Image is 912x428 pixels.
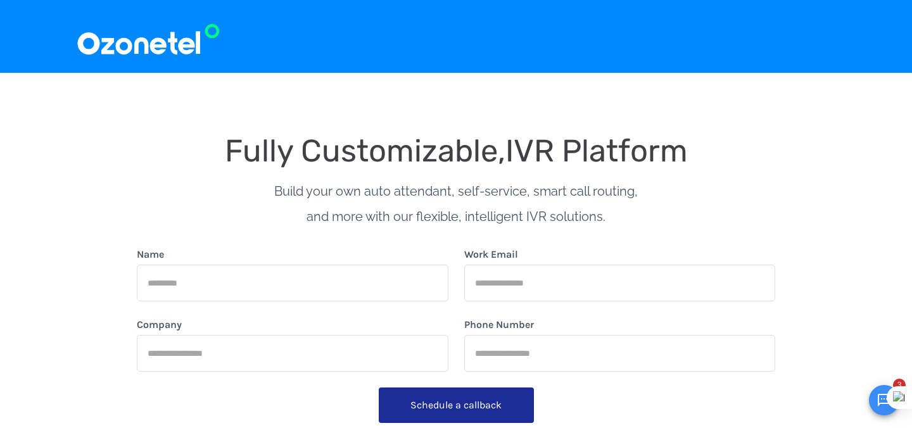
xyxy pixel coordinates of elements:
[410,399,502,411] span: Schedule a callback
[307,209,605,224] span: and more with our flexible, intelligent IVR solutions.
[869,385,899,415] button: Open chat
[464,317,534,332] label: Phone Number
[225,132,505,169] span: Fully Customizable,
[137,317,182,332] label: Company
[893,379,906,391] span: 3
[137,247,164,262] label: Name
[464,247,518,262] label: Work Email
[379,387,534,423] button: Schedule a callback
[274,184,638,199] span: Build your own auto attendant, self-service, smart call routing,
[505,132,688,169] span: IVR Platform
